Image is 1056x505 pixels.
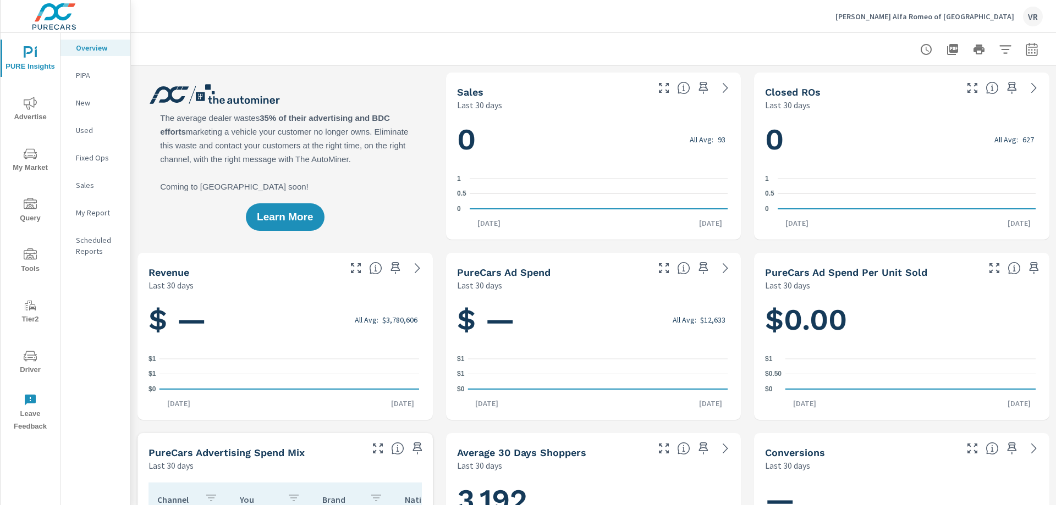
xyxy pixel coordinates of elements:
div: PIPA [61,67,130,84]
span: Number of Repair Orders Closed by the selected dealership group over the selected time range. [So... [986,81,999,95]
span: My Market [4,147,57,174]
h5: Closed ROs [765,86,821,98]
div: My Report [61,204,130,221]
p: My Report [76,207,122,218]
p: Last 30 days [765,459,810,472]
span: This table looks at how you compare to the amount of budget you spend per channel as opposed to y... [391,442,404,455]
text: $1 [457,355,465,363]
p: 627 [1022,135,1034,144]
a: See more details in report [717,259,734,277]
span: A rolling 30 day total of daily Shoppers on the dealership website, averaged over the selected da... [677,442,690,455]
p: Used [76,125,122,136]
p: [DATE] [691,398,730,409]
span: Average cost of advertising per each vehicle sold at the dealer over the selected date range. The... [1008,262,1021,275]
text: $1 [148,370,156,378]
text: $0 [148,385,156,393]
a: See more details in report [1025,440,1043,457]
p: Scheduled Reports [76,235,122,257]
button: Make Fullscreen [347,259,365,277]
p: [DATE] [1000,398,1038,409]
h5: PureCars Ad Spend Per Unit Sold [765,267,927,278]
p: [DATE] [383,398,422,409]
h5: Average 30 Days Shoppers [457,447,586,458]
span: Total cost of media for all PureCars channels for the selected dealership group over the selected... [677,262,690,275]
p: [DATE] [691,218,730,229]
h1: $ — [457,301,730,338]
p: Brand [322,494,361,505]
span: Learn More [257,212,313,222]
p: Fixed Ops [76,152,122,163]
div: nav menu [1,33,60,437]
span: Save this to your personalized report [695,259,712,277]
span: Save this to your personalized report [387,259,404,277]
button: Learn More [246,203,324,231]
p: [DATE] [785,398,824,409]
p: [DATE] [778,218,816,229]
button: Make Fullscreen [964,79,981,97]
p: Last 30 days [148,279,194,292]
div: Used [61,122,130,138]
text: $1 [148,355,156,363]
text: 0 [457,205,461,213]
div: Overview [61,40,130,56]
text: 1 [457,175,461,182]
h1: 0 [765,121,1038,158]
span: Total sales revenue over the selected date range. [Source: This data is sourced from the dealer’s... [369,262,382,275]
text: $0.50 [765,370,782,378]
p: National [405,494,443,505]
button: Print Report [968,38,990,60]
text: 0.5 [765,190,774,198]
button: Make Fullscreen [964,440,981,457]
p: [PERSON_NAME] Alfa Romeo of [GEOGRAPHIC_DATA] [835,12,1014,21]
text: $0 [457,385,465,393]
h5: PureCars Ad Spend [457,267,551,278]
p: All Avg: [355,315,378,324]
h5: Sales [457,86,483,98]
span: Save this to your personalized report [1003,79,1021,97]
p: You [240,494,278,505]
span: PURE Insights [4,46,57,73]
text: 0.5 [457,190,466,198]
a: See more details in report [717,440,734,457]
h5: PureCars Advertising Spend Mix [148,447,305,458]
button: Make Fullscreen [655,79,673,97]
text: 1 [765,175,769,182]
button: Make Fullscreen [655,259,673,277]
button: Select Date Range [1021,38,1043,60]
p: All Avg: [690,135,713,144]
span: Save this to your personalized report [409,440,426,457]
text: $0 [765,385,773,393]
div: Sales [61,177,130,193]
span: Advertise [4,97,57,124]
p: Overview [76,42,122,53]
span: Driver [4,349,57,376]
h1: 0 [457,121,730,158]
text: 0 [765,205,769,213]
p: 93 [718,135,725,144]
p: $3,780,606 [382,315,417,324]
h1: $ — [148,301,422,338]
p: All Avg: [994,135,1018,144]
button: Make Fullscreen [369,440,387,457]
button: Apply Filters [994,38,1016,60]
a: See more details in report [1025,79,1043,97]
div: Fixed Ops [61,149,130,166]
button: Make Fullscreen [986,259,1003,277]
p: All Avg: [673,315,696,324]
h5: Conversions [765,447,825,458]
span: Leave Feedback [4,393,57,433]
p: Last 30 days [457,98,502,112]
button: Make Fullscreen [655,440,673,457]
span: Save this to your personalized report [695,79,712,97]
span: Save this to your personalized report [1025,259,1043,277]
h1: $0.00 [765,301,1038,338]
button: "Export Report to PDF" [942,38,964,60]
div: Scheduled Reports [61,232,130,259]
p: Last 30 days [457,279,502,292]
h5: Revenue [148,267,189,278]
div: New [61,95,130,111]
p: [DATE] [1000,218,1038,229]
text: $1 [765,355,773,363]
p: Last 30 days [148,459,194,472]
span: Save this to your personalized report [695,440,712,457]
